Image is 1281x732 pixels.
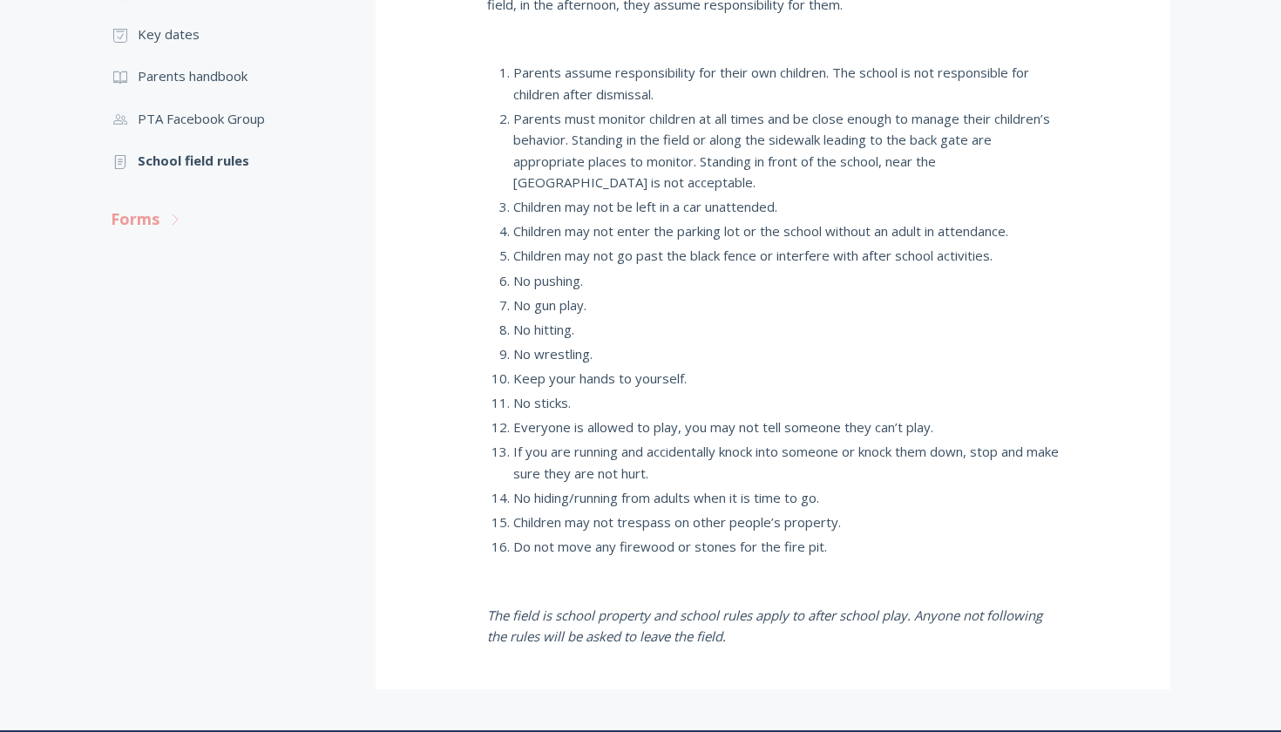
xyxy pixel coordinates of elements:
[513,270,1059,291] li: No pushing.
[111,98,341,139] a: PTA Facebook Group
[513,487,1059,508] li: No hiding/running from adults when it is time to go.
[111,139,341,181] a: School field rules
[513,319,1059,340] li: No hitting.
[513,392,1059,413] li: No sticks.
[513,245,1059,266] li: Children may not go past the black fence or interfere with after school activities.
[513,220,1059,241] li: Children may not enter the parking lot or the school without an adult in attendance.
[513,512,1059,532] li: Children may not trespass on other people’s property.
[513,536,1059,557] li: Do not move any firewood or stones for the fire pit.
[111,55,341,97] a: Parents handbook
[513,196,1059,217] li: Children may not be left in a car unattended.
[513,343,1059,364] li: No wrestling.
[513,417,1059,437] li: Everyone is allowed to play, you may not tell someone they can’t play.
[513,108,1059,193] li: Parents must monitor children at all times and be close enough to manage their children’s behavio...
[487,607,1042,645] em: The field is school property and school rules apply to after school play. Anyone not following th...
[111,13,341,55] a: Key dates
[513,441,1059,484] li: If you are running and accidentally knock into someone or knock them down, stop and make sure the...
[513,62,1059,105] li: Parents assume responsibility for their own children. The school is not responsible for children ...
[513,368,1059,389] li: Keep your hands to yourself.
[513,295,1059,315] li: No gun play.
[111,196,341,242] a: Forms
